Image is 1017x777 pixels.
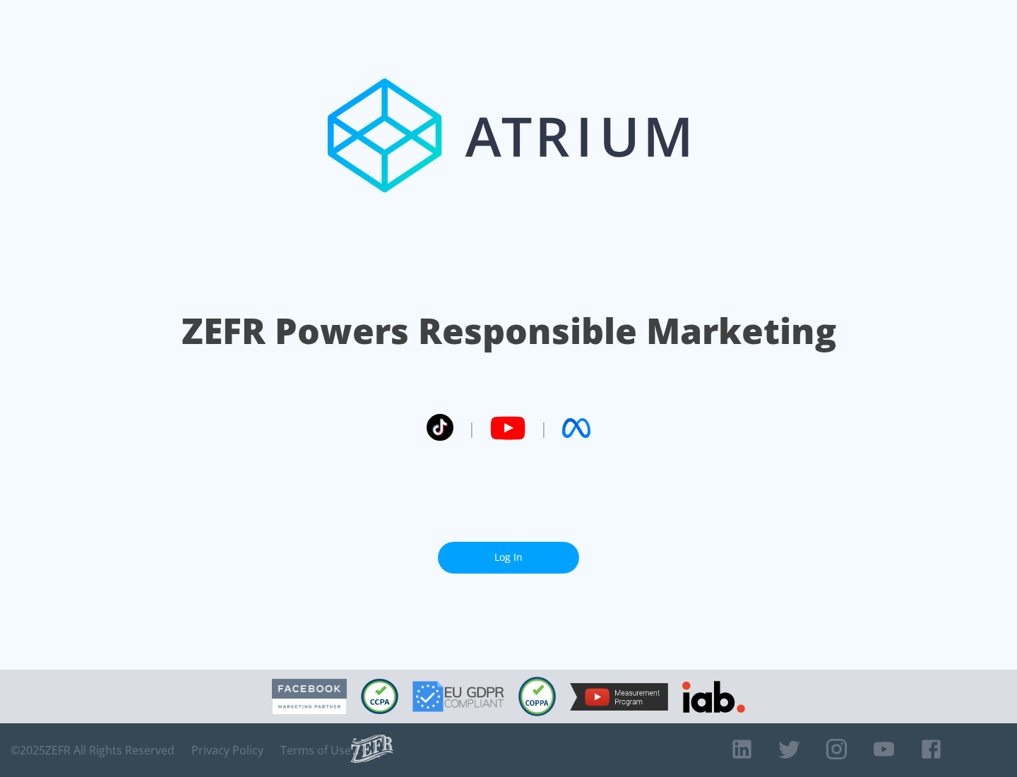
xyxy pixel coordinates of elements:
img: Facebook Marketing Partner [272,679,347,715]
span: | [540,417,548,439]
h1: ZEFR Powers Responsible Marketing [182,307,836,355]
span: © 2025 ZEFR All Rights Reserved [11,743,174,757]
a: Terms of Use [280,743,351,757]
img: COPPA Compliant [518,677,556,716]
img: IAB [682,681,745,713]
img: GDPR Compliant [412,681,504,712]
img: CCPA Compliant [361,679,398,714]
a: Privacy Policy [191,743,263,757]
img: YouTube Measurement Program [570,683,668,711]
a: Log In [438,542,579,574]
span: | [468,417,476,439]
